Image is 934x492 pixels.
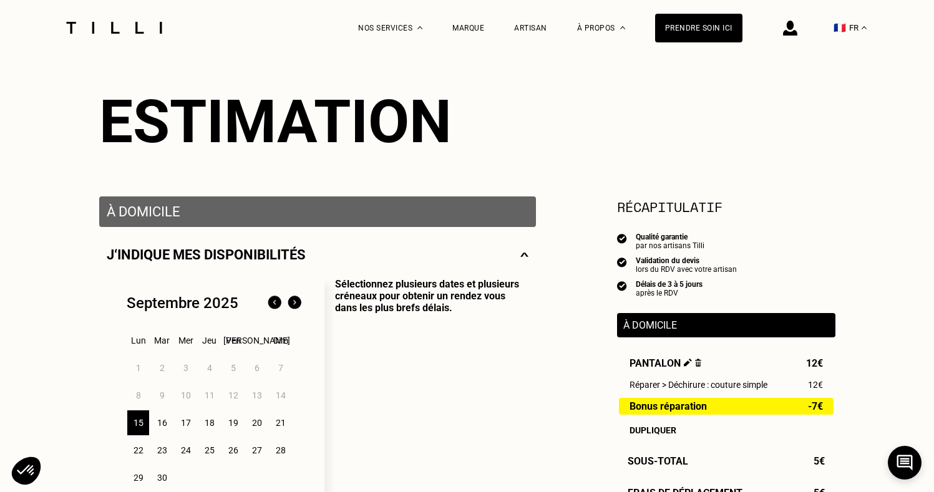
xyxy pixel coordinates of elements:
img: Supprimer [695,359,702,367]
div: 22 [127,438,149,463]
div: 23 [151,438,173,463]
div: 19 [222,410,244,435]
img: icône connexion [783,21,797,36]
div: Septembre 2025 [127,294,238,312]
div: 27 [246,438,268,463]
img: icon list info [617,256,627,268]
div: Estimation [99,87,835,157]
span: 12€ [806,357,823,369]
div: Validation du devis [636,256,737,265]
span: Réparer > Déchirure : couture simple [630,380,767,390]
img: Menu déroulant [417,26,422,29]
div: 25 [198,438,220,463]
img: Logo du service de couturière Tilli [62,22,167,34]
img: Mois précédent [265,293,285,313]
div: 16 [151,410,173,435]
img: svg+xml;base64,PHN2ZyBmaWxsPSJub25lIiBoZWlnaHQ9IjE0IiB2aWV3Qm94PSIwIDAgMjggMTQiIHdpZHRoPSIyOCIgeG... [520,247,528,263]
p: À domicile [107,204,528,219]
p: J‘indique mes disponibilités [107,247,306,263]
a: Artisan [514,24,547,32]
div: Dupliquer [630,425,823,435]
div: par nos artisans Tilli [636,241,704,250]
p: À domicile [623,319,829,331]
img: icon list info [617,280,627,291]
img: Éditer [684,359,692,367]
a: Prendre soin ici [655,14,742,42]
img: Mois suivant [285,293,304,313]
section: Récapitulatif [617,196,835,217]
div: 17 [175,410,197,435]
img: icon list info [617,233,627,244]
span: 🇫🇷 [834,22,846,34]
div: 15 [127,410,149,435]
span: Pantalon [630,357,702,369]
div: 29 [127,465,149,490]
div: 21 [270,410,291,435]
span: 12€ [808,380,823,390]
img: Menu déroulant à propos [620,26,625,29]
span: 5€ [814,455,825,467]
span: -7€ [808,401,823,412]
div: 20 [246,410,268,435]
div: 24 [175,438,197,463]
div: Sous-Total [617,455,835,467]
div: Qualité garantie [636,233,704,241]
div: 28 [270,438,291,463]
img: menu déroulant [862,26,867,29]
div: Délais de 3 à 5 jours [636,280,703,289]
div: 30 [151,465,173,490]
div: 26 [222,438,244,463]
div: lors du RDV avec votre artisan [636,265,737,274]
span: Bonus réparation [630,401,707,412]
a: Marque [452,24,484,32]
div: après le RDV [636,289,703,297]
div: 18 [198,410,220,435]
